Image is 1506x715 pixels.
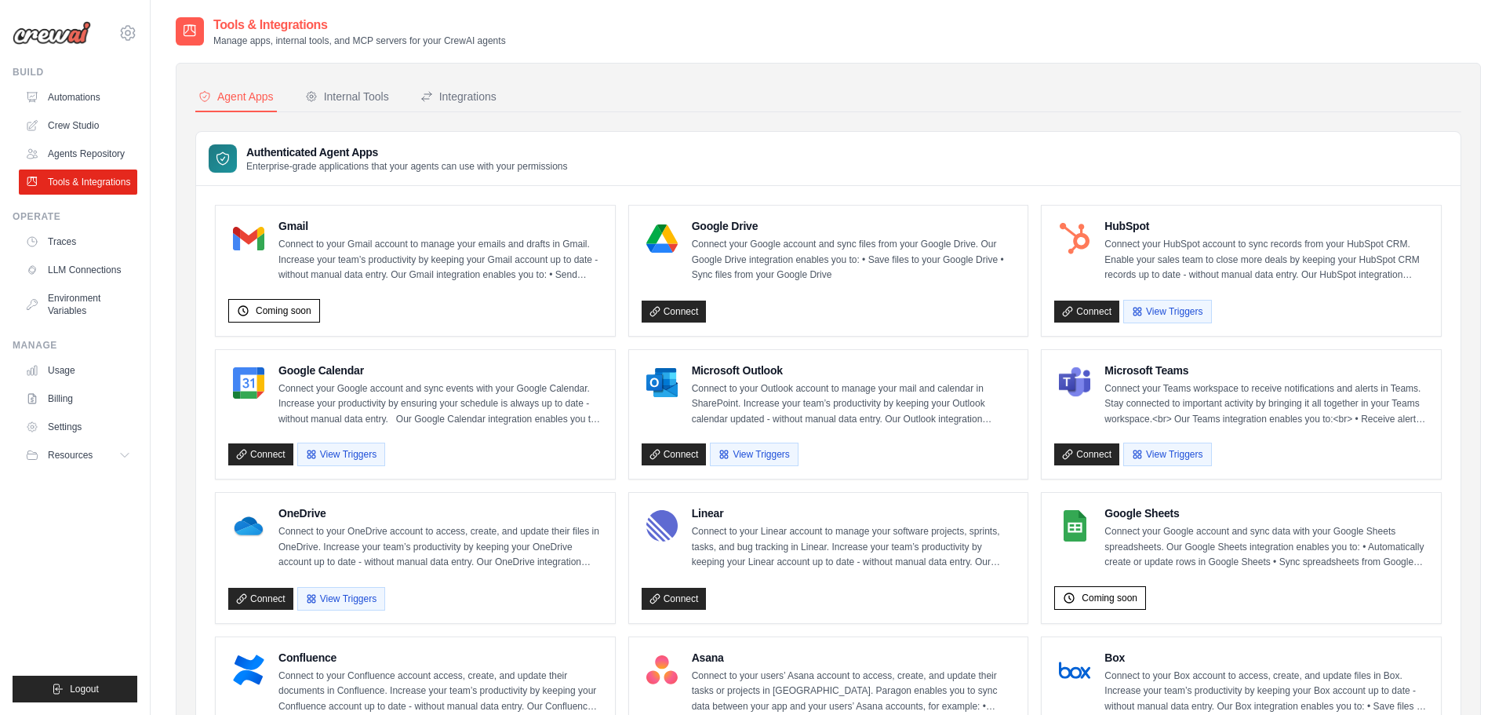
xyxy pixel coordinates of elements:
[710,443,798,466] button: View Triggers
[1104,669,1428,715] p: Connect to your Box account to access, create, and update files in Box. Increase your team’s prod...
[646,367,678,399] img: Microsoft Outlook Logo
[1054,301,1119,323] a: Connect
[692,505,1016,521] h4: Linear
[692,669,1016,715] p: Connect to your users’ Asana account to access, create, and update their tasks or projects in [GE...
[19,113,137,138] a: Crew Studio
[213,35,506,47] p: Manage apps, internal tools, and MCP servers for your CrewAI agents
[302,82,392,112] button: Internal Tools
[278,363,602,378] h4: Google Calendar
[278,669,602,715] p: Connect to your Confluence account access, create, and update their documents in Confluence. Incr...
[198,89,274,104] div: Agent Apps
[19,141,137,166] a: Agents Repository
[1059,655,1090,686] img: Box Logo
[692,237,1016,283] p: Connect your Google account and sync files from your Google Drive. Our Google Drive integration e...
[19,229,137,254] a: Traces
[228,588,293,610] a: Connect
[1104,381,1428,428] p: Connect your Teams workspace to receive notifications and alerts in Teams. Stay connected to impo...
[692,218,1016,234] h4: Google Drive
[278,218,602,234] h4: Gmail
[19,170,137,195] a: Tools & Integrations
[692,381,1016,428] p: Connect to your Outlook account to manage your mail and calendar in SharePoint. Increase your tea...
[1104,218,1428,234] h4: HubSpot
[420,89,497,104] div: Integrations
[1104,237,1428,283] p: Connect your HubSpot account to sync records from your HubSpot CRM. Enable your sales team to clo...
[646,510,678,542] img: Linear Logo
[70,683,99,695] span: Logout
[233,223,264,254] img: Gmail Logo
[19,85,137,110] a: Automations
[1054,443,1119,465] a: Connect
[1123,443,1211,466] button: View Triggers
[417,82,500,112] button: Integrations
[1123,300,1211,323] button: View Triggers
[1104,505,1428,521] h4: Google Sheets
[1059,510,1090,542] img: Google Sheets Logo
[228,443,293,465] a: Connect
[233,510,264,542] img: OneDrive Logo
[19,286,137,323] a: Environment Variables
[195,82,277,112] button: Agent Apps
[233,367,264,399] img: Google Calendar Logo
[642,443,707,465] a: Connect
[19,443,137,468] button: Resources
[19,414,137,440] a: Settings
[646,655,678,686] img: Asana Logo
[19,358,137,383] a: Usage
[642,588,707,610] a: Connect
[213,16,506,35] h2: Tools & Integrations
[13,66,137,78] div: Build
[13,339,137,352] div: Manage
[692,650,1016,666] h4: Asana
[13,21,91,45] img: Logo
[1059,367,1090,399] img: Microsoft Teams Logo
[233,655,264,686] img: Confluence Logo
[692,363,1016,378] h4: Microsoft Outlook
[19,257,137,283] a: LLM Connections
[246,144,568,160] h3: Authenticated Agent Apps
[278,650,602,666] h4: Confluence
[1104,524,1428,571] p: Connect your Google account and sync data with your Google Sheets spreadsheets. Our Google Sheets...
[297,443,385,466] button: View Triggers
[278,505,602,521] h4: OneDrive
[246,160,568,173] p: Enterprise-grade applications that your agents can use with your permissions
[278,524,602,571] p: Connect to your OneDrive account to access, create, and update their files in OneDrive. Increase ...
[297,587,385,611] button: View Triggers
[48,449,93,461] span: Resources
[646,223,678,254] img: Google Drive Logo
[278,237,602,283] p: Connect to your Gmail account to manage your emails and drafts in Gmail. Increase your team’s pro...
[1104,363,1428,378] h4: Microsoft Teams
[19,386,137,411] a: Billing
[1059,223,1090,254] img: HubSpot Logo
[278,381,602,428] p: Connect your Google account and sync events with your Google Calendar. Increase your productivity...
[305,89,389,104] div: Internal Tools
[1082,592,1137,604] span: Coming soon
[13,210,137,223] div: Operate
[692,524,1016,571] p: Connect to your Linear account to manage your software projects, sprints, tasks, and bug tracking...
[1104,650,1428,666] h4: Box
[256,305,311,317] span: Coming soon
[13,676,137,702] button: Logout
[642,301,707,323] a: Connect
